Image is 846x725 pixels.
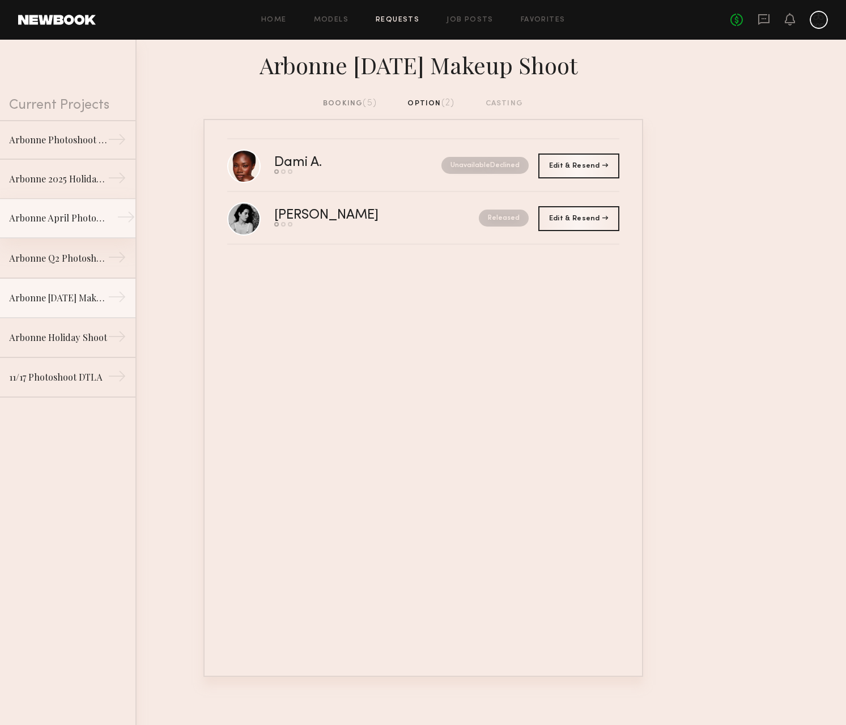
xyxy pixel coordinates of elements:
div: Arbonne [DATE] Makeup Shoot [9,291,108,305]
a: [PERSON_NAME]Released [227,192,619,245]
nb-request-status: Released [479,210,529,227]
span: Edit & Resend [549,163,608,169]
div: Arbonne [DATE] Makeup Shoot [203,49,643,79]
div: → [108,130,126,153]
div: → [108,248,126,271]
div: → [108,367,126,390]
div: → [108,327,126,350]
a: Models [314,16,348,24]
div: → [117,208,135,231]
a: Home [261,16,287,24]
nb-request-status: Unavailable Declined [441,157,529,174]
div: booking [323,97,377,110]
div: [PERSON_NAME] [274,209,429,222]
div: Arbonne Holiday Shoot [9,331,108,344]
a: Requests [376,16,419,24]
div: Arbonne Q2 Photoshoot [9,251,108,265]
div: Dami A. [274,156,382,169]
a: Favorites [521,16,566,24]
a: Job Posts [447,16,494,24]
div: Arbonne April Photoshoot [9,211,108,225]
a: Dami A.UnavailableDeclined [227,139,619,192]
div: → [108,169,126,191]
div: → [108,288,126,310]
div: Arbonne 2025 Holiday Shoot [9,172,108,186]
span: (5) [363,99,377,108]
span: Edit & Resend [549,215,608,222]
div: Arbonne Photoshoot 9/29 [9,133,108,147]
div: 11/17 Photoshoot DTLA [9,370,108,384]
